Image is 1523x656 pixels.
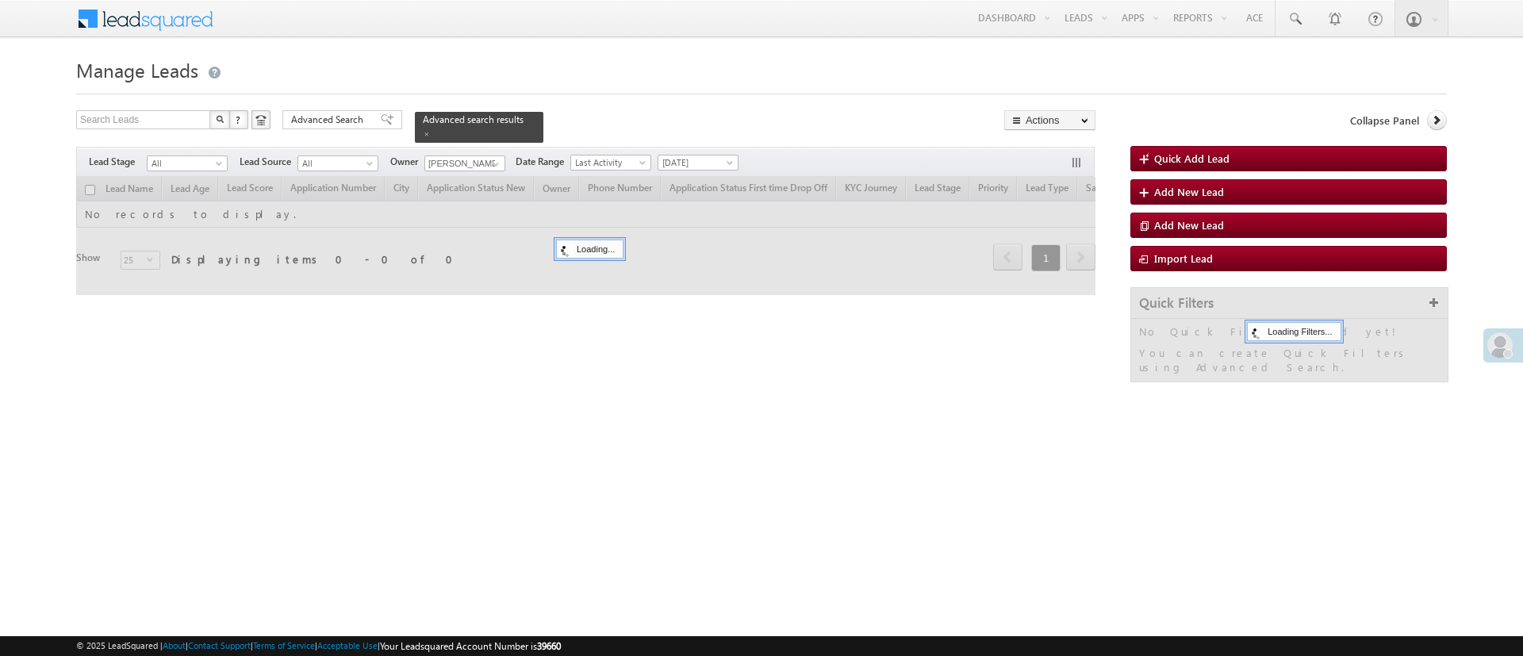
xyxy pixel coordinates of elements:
[89,155,147,169] span: Lead Stage
[516,155,570,169] span: Date Range
[317,640,378,650] a: Acceptable Use
[484,156,504,172] a: Show All Items
[76,57,198,82] span: Manage Leads
[380,640,561,652] span: Your Leadsquared Account Number is
[163,640,186,650] a: About
[1004,110,1095,130] button: Actions
[423,113,524,125] span: Advanced search results
[1154,218,1224,232] span: Add New Lead
[1247,322,1341,341] div: Loading Filters...
[571,155,646,170] span: Last Activity
[216,115,224,123] img: Search
[556,240,623,259] div: Loading...
[297,155,378,171] a: All
[1154,185,1224,198] span: Add New Lead
[537,640,561,652] span: 39660
[1154,152,1230,165] span: Quick Add Lead
[298,156,374,171] span: All
[424,155,505,171] input: Type to Search
[240,155,297,169] span: Lead Source
[658,155,738,171] a: [DATE]
[236,113,243,126] span: ?
[1154,251,1213,265] span: Import Lead
[229,110,248,129] button: ?
[253,640,315,650] a: Terms of Service
[188,640,251,650] a: Contact Support
[76,639,561,654] span: © 2025 LeadSquared | | | | |
[390,155,424,169] span: Owner
[148,156,223,171] span: All
[658,155,734,170] span: [DATE]
[147,155,228,171] a: All
[570,155,651,171] a: Last Activity
[1350,113,1419,128] span: Collapse Panel
[291,113,368,127] span: Advanced Search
